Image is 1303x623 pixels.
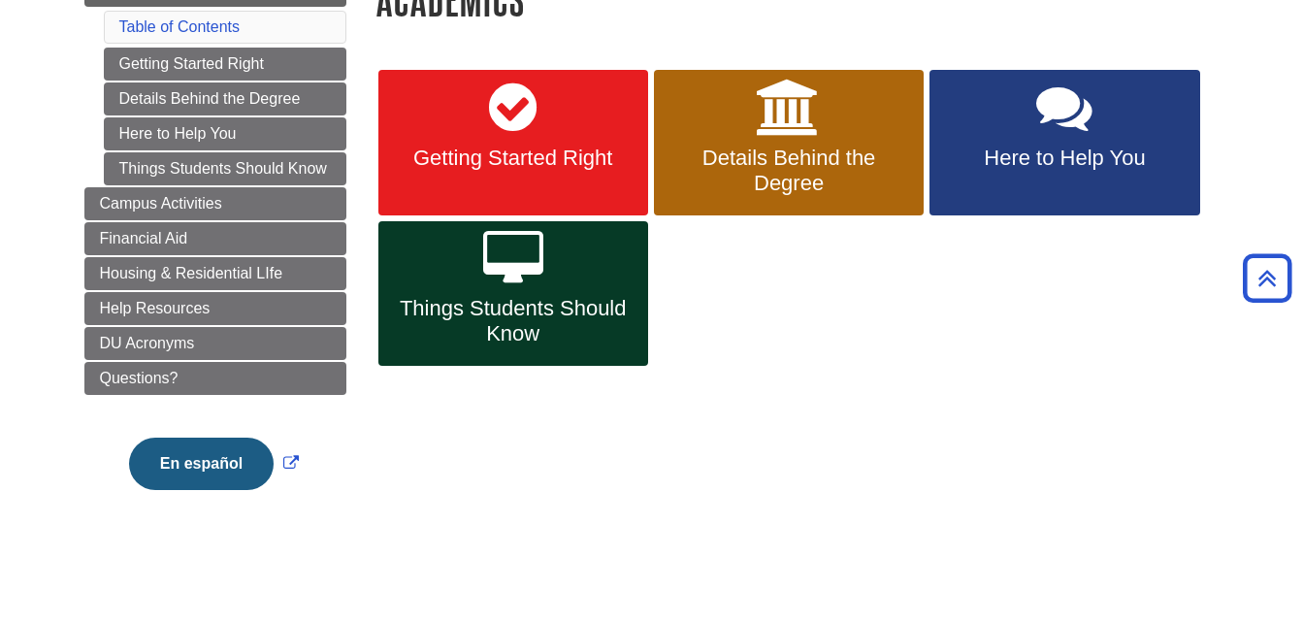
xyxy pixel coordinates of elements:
[119,18,241,35] a: Table of Contents
[378,70,648,215] a: Getting Started Right
[84,292,346,325] a: Help Resources
[124,455,304,472] a: Link opens in new window
[84,222,346,255] a: Financial Aid
[100,195,222,212] span: Campus Activities
[84,327,346,360] a: DU Acronyms
[668,146,909,196] span: Details Behind the Degree
[100,300,211,316] span: Help Resources
[100,335,195,351] span: DU Acronyms
[104,152,346,185] a: Things Students Should Know
[84,257,346,290] a: Housing & Residential LIfe
[104,48,346,81] a: Getting Started Right
[100,230,188,246] span: Financial Aid
[84,362,346,395] a: Questions?
[84,187,346,220] a: Campus Activities
[129,438,274,490] button: En español
[654,70,924,215] a: Details Behind the Degree
[378,221,648,367] a: Things Students Should Know
[1236,265,1298,291] a: Back to Top
[104,117,346,150] a: Here to Help You
[393,296,634,346] span: Things Students Should Know
[100,370,179,386] span: Questions?
[100,265,283,281] span: Housing & Residential LIfe
[929,70,1199,215] a: Here to Help You
[944,146,1185,171] span: Here to Help You
[104,82,346,115] a: Details Behind the Degree
[393,146,634,171] span: Getting Started Right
